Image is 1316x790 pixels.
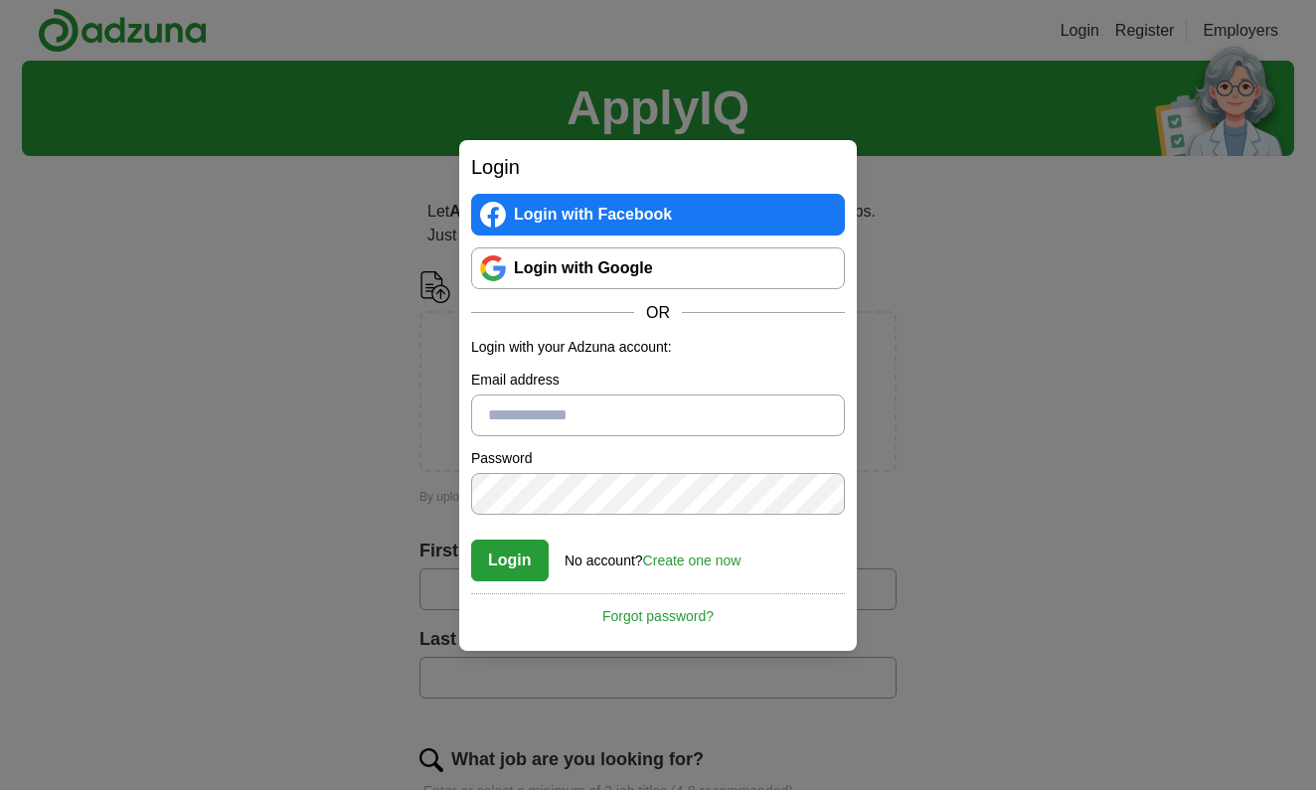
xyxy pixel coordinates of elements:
h2: Login [471,152,845,182]
p: Login with your Adzuna account: [471,337,845,358]
a: Login with Google [471,247,845,289]
a: Login with Facebook [471,194,845,236]
label: Password [471,448,845,469]
div: No account? [565,539,740,571]
a: Create one now [643,553,741,568]
span: OR [634,301,682,325]
label: Email address [471,370,845,391]
a: Forgot password? [471,593,845,627]
button: Login [471,540,549,581]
